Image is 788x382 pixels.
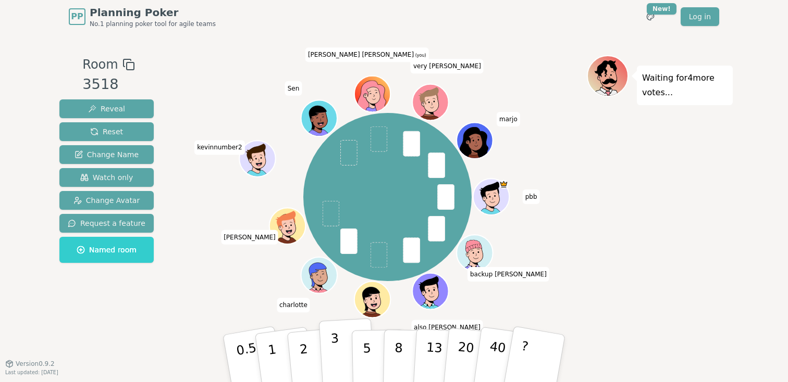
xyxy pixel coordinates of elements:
a: Log in [681,7,719,26]
span: Click to change your name [194,141,244,155]
button: Version0.9.2 [5,360,55,368]
span: Click to change your name [221,230,278,245]
span: Click to change your name [497,112,520,126]
span: Request a feature [68,218,145,228]
a: PPPlanning PokerNo.1 planning poker tool for agile teams [69,5,216,28]
div: New! [647,3,676,15]
span: Click to change your name [523,189,540,204]
span: Click to change your name [411,59,484,74]
span: Named room [77,245,137,255]
span: Planning Poker [90,5,216,20]
span: Click to change your name [285,81,302,96]
button: Change Avatar [59,191,154,210]
button: Reveal [59,99,154,118]
span: Room [82,55,118,74]
button: Click to change your avatar [355,77,389,111]
button: Change Name [59,145,154,164]
p: Waiting for 4 more votes... [642,71,728,100]
span: Last updated: [DATE] [5,370,58,375]
button: Named room [59,237,154,263]
span: (you) [414,54,426,58]
span: Change Avatar [73,195,140,206]
span: Click to change your name [277,298,310,313]
span: PP [71,10,83,23]
button: Watch only [59,168,154,187]
span: Reveal [88,104,125,114]
span: Click to change your name [411,320,483,335]
span: Watch only [80,172,133,183]
span: Version 0.9.2 [16,360,55,368]
div: 3518 [82,74,134,95]
span: Change Name [75,149,139,160]
button: New! [641,7,660,26]
span: Click to change your name [305,48,429,62]
button: Request a feature [59,214,154,233]
span: Click to change your name [467,268,549,282]
span: pbb is the host [499,180,508,189]
span: No.1 planning poker tool for agile teams [90,20,216,28]
button: Reset [59,122,154,141]
span: Reset [90,126,123,137]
